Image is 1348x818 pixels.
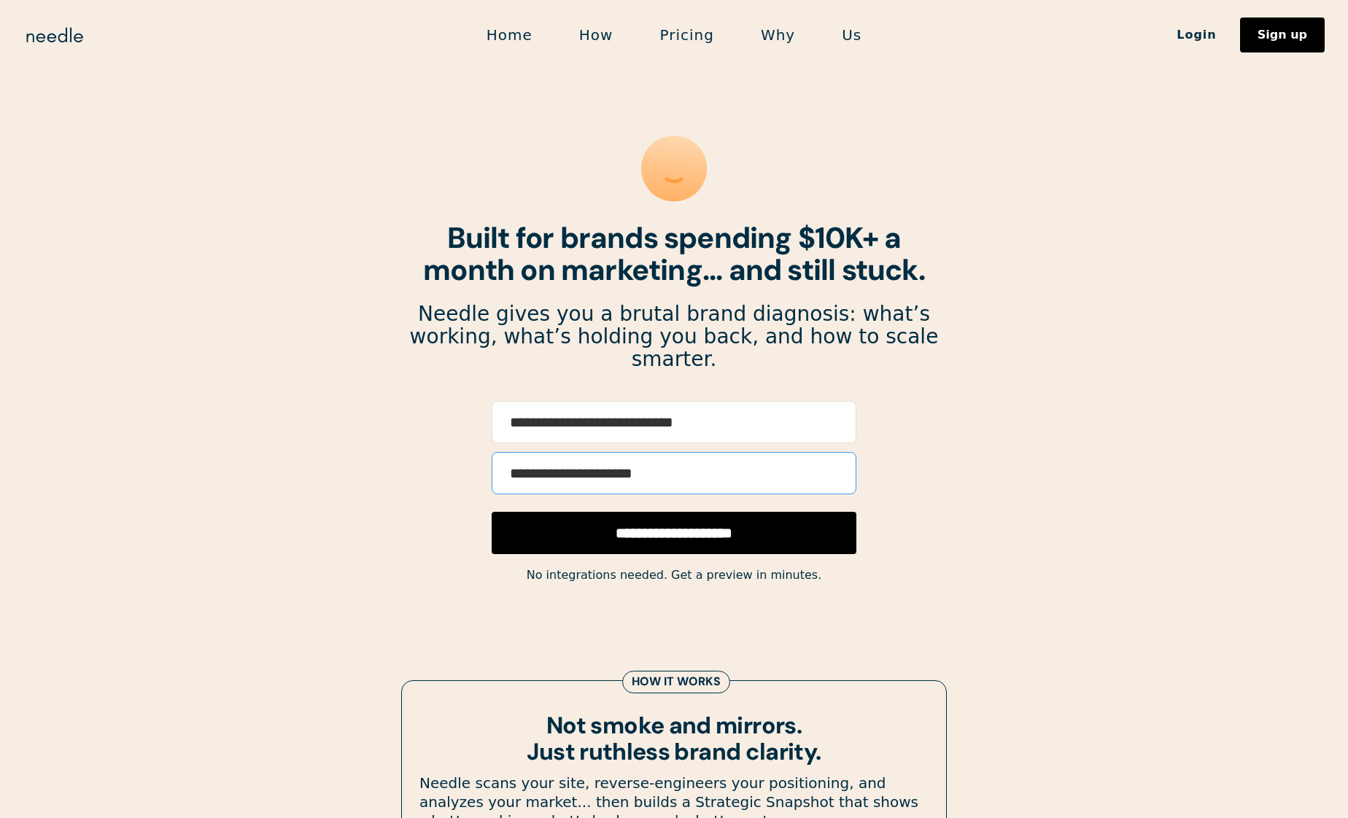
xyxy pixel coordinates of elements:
[636,20,737,50] a: Pricing
[408,565,940,585] div: No integrations needed. Get a preview in minutes.
[1240,17,1325,52] a: Sign up
[423,219,925,289] strong: Built for brands spending $10K+ a month on marketing... and still stuck.
[463,20,556,50] a: Home
[632,674,721,690] div: How it works
[1153,23,1240,47] a: Login
[556,20,637,50] a: How
[492,401,856,554] form: Email Form
[527,710,821,766] strong: Not smoke and mirrors. Just ruthless brand clarity.
[818,20,885,50] a: Us
[737,20,818,50] a: Why
[1258,29,1307,41] div: Sign up
[408,303,940,370] p: Needle gives you a brutal brand diagnosis: what’s working, what’s holding you back, and how to sc...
